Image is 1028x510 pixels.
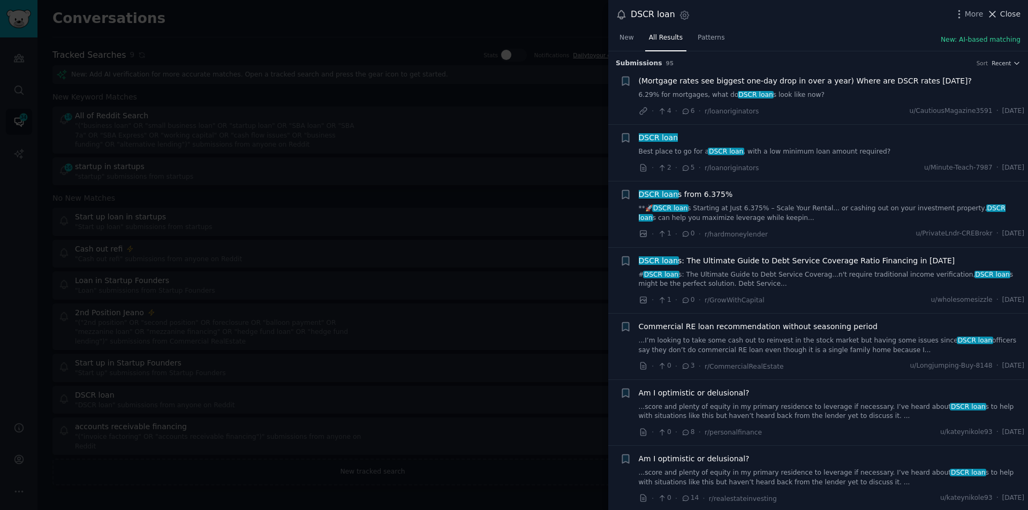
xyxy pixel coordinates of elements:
span: 6 [681,106,694,116]
span: More [965,9,984,20]
a: Commercial RE loan recommendation without seasoning period [639,321,878,332]
span: r/GrowWithCapital [705,296,765,304]
span: · [652,105,654,117]
a: Patterns [694,29,728,51]
span: DSCR loan [708,148,744,155]
span: u/kateynikole93 [940,428,993,437]
span: 1 [657,295,671,305]
span: [DATE] [1002,106,1024,116]
button: New: AI-based matching [941,35,1021,45]
span: · [996,361,999,371]
span: 95 [666,60,674,66]
a: #DSCR loans: The Ultimate Guide to Debt Service Coverag...n't require traditional income verifica... [639,270,1025,289]
span: DSCR loan [638,190,679,199]
a: Am I optimistic or delusional? [639,387,750,399]
span: · [699,427,701,438]
span: 0 [657,361,671,371]
span: [DATE] [1002,295,1024,305]
span: DSCR loan [639,204,1006,222]
span: DSCR loan [950,469,986,476]
span: 2 [657,163,671,173]
span: · [652,162,654,173]
div: Sort [977,59,988,67]
span: · [996,163,999,173]
a: All Results [645,29,686,51]
span: 14 [681,493,699,503]
a: DSCR loans: The Ultimate Guide to Debt Service Coverage Ratio Financing in [DATE] [639,255,955,267]
button: Close [987,9,1021,20]
div: DSCR loan [631,8,675,21]
span: DSCR loan [957,337,993,344]
span: Patterns [698,33,724,43]
span: u/Minute-Teach-7987 [924,163,993,173]
span: u/kateynikole93 [940,493,993,503]
span: DSCR loan [974,271,1011,278]
span: · [652,493,654,504]
span: · [699,162,701,173]
span: r/CommercialRealEstate [705,363,784,370]
span: s: The Ultimate Guide to Debt Service Coverage Ratio Financing in [DATE] [639,255,955,267]
span: · [699,105,701,117]
span: 0 [681,295,694,305]
span: · [702,493,705,504]
a: ...I’m looking to take some cash out to reinvest in the stock market but having some issues since... [639,336,1025,355]
span: Recent [992,59,1011,67]
a: ...score and plenty of equity in my primary residence to leverage if necessary. I’ve heard aboutD... [639,402,1025,421]
a: (Mortgage rates see biggest one-day drop in over a year) Where are DSCR rates [DATE]? [639,75,972,87]
span: 0 [657,428,671,437]
span: · [675,427,677,438]
span: 0 [657,493,671,503]
span: · [675,162,677,173]
span: · [699,361,701,372]
span: · [652,229,654,240]
span: DSCR loan [643,271,679,278]
a: Best place to go for aDSCR loan, with a low minimum loan amount required? [639,147,1025,157]
span: [DATE] [1002,493,1024,503]
span: u/wholesomesizzle [931,295,993,305]
span: [DATE] [1002,361,1024,371]
span: DSCR loan [738,91,774,98]
span: u/PrivateLndr-CREBrokr [916,229,992,239]
span: · [699,229,701,240]
span: [DATE] [1002,428,1024,437]
span: DSCR loan [638,256,679,265]
span: · [652,427,654,438]
span: DSCR loan [638,133,679,142]
span: DSCR loan [652,204,689,212]
a: Am I optimistic or delusional? [639,453,750,465]
a: ...score and plenty of equity in my primary residence to leverage if necessary. I’ve heard aboutD... [639,468,1025,487]
span: r/hardmoneylender [705,231,768,238]
span: 1 [657,229,671,239]
span: 5 [681,163,694,173]
a: 6.29% for mortgages, what doDSCR loans look like now? [639,90,1025,100]
span: · [675,229,677,240]
span: r/loanoriginators [705,108,759,115]
button: Recent [992,59,1021,67]
span: r/realestateinvesting [709,495,777,503]
span: [DATE] [1002,163,1024,173]
span: [DATE] [1002,229,1024,239]
span: 0 [681,229,694,239]
span: s from 6.375% [639,189,733,200]
span: New [619,33,634,43]
span: Submission s [616,59,662,68]
span: Close [1000,9,1021,20]
button: More [954,9,984,20]
span: · [652,361,654,372]
span: 8 [681,428,694,437]
span: r/loanoriginators [705,164,759,172]
span: DSCR loan [950,403,986,410]
a: DSCR loans from 6.375% [639,189,733,200]
span: · [699,294,701,306]
a: New [616,29,638,51]
span: · [996,106,999,116]
span: · [675,361,677,372]
span: · [996,229,999,239]
span: r/personalfinance [705,429,762,436]
a: **🚀DSCR loans Starting at Just 6.375% – Scale Your Rental... or cashing out on your investment pr... [639,204,1025,223]
span: u/Longjumping-Buy-8148 [910,361,993,371]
